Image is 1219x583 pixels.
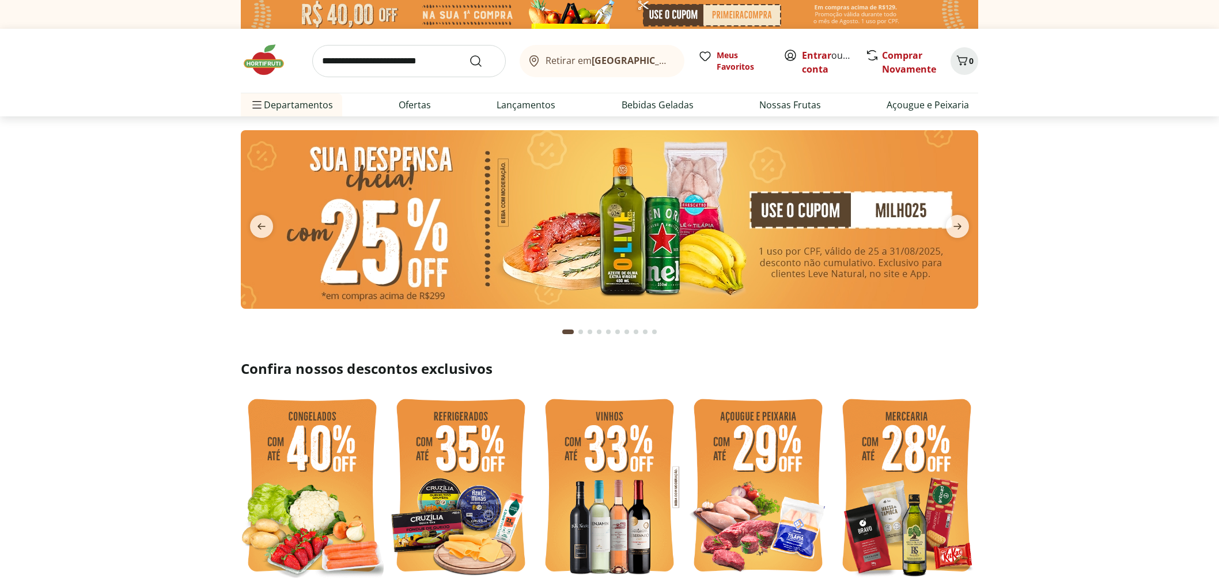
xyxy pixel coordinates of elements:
[631,318,641,346] button: Go to page 8 from fs-carousel
[592,54,786,67] b: [GEOGRAPHIC_DATA]/[GEOGRAPHIC_DATA]
[389,392,532,582] img: refrigerados
[546,55,673,66] span: Retirar em
[835,392,978,582] img: mercearia
[622,98,694,112] a: Bebidas Geladas
[604,318,613,346] button: Go to page 5 from fs-carousel
[241,359,978,378] h2: Confira nossos descontos exclusivos
[759,98,821,112] a: Nossas Frutas
[687,392,830,582] img: açougue
[717,50,770,73] span: Meus Favoritos
[538,392,681,582] img: vinho
[802,49,831,62] a: Entrar
[613,318,622,346] button: Go to page 6 from fs-carousel
[951,47,978,75] button: Carrinho
[641,318,650,346] button: Go to page 9 from fs-carousel
[241,43,298,77] img: Hortifruti
[882,49,936,75] a: Comprar Novamente
[250,91,264,119] button: Menu
[399,98,431,112] a: Ofertas
[969,55,974,66] span: 0
[241,215,282,238] button: previous
[802,49,865,75] a: Criar conta
[887,98,969,112] a: Açougue e Peixaria
[469,54,497,68] button: Submit Search
[698,50,770,73] a: Meus Favoritos
[802,48,853,76] span: ou
[241,392,384,582] img: feira
[560,318,576,346] button: Current page from fs-carousel
[241,130,978,309] img: cupom
[520,45,684,77] button: Retirar em[GEOGRAPHIC_DATA]/[GEOGRAPHIC_DATA]
[595,318,604,346] button: Go to page 4 from fs-carousel
[576,318,585,346] button: Go to page 2 from fs-carousel
[585,318,595,346] button: Go to page 3 from fs-carousel
[497,98,555,112] a: Lançamentos
[937,215,978,238] button: next
[650,318,659,346] button: Go to page 10 from fs-carousel
[250,91,333,119] span: Departamentos
[312,45,506,77] input: search
[622,318,631,346] button: Go to page 7 from fs-carousel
